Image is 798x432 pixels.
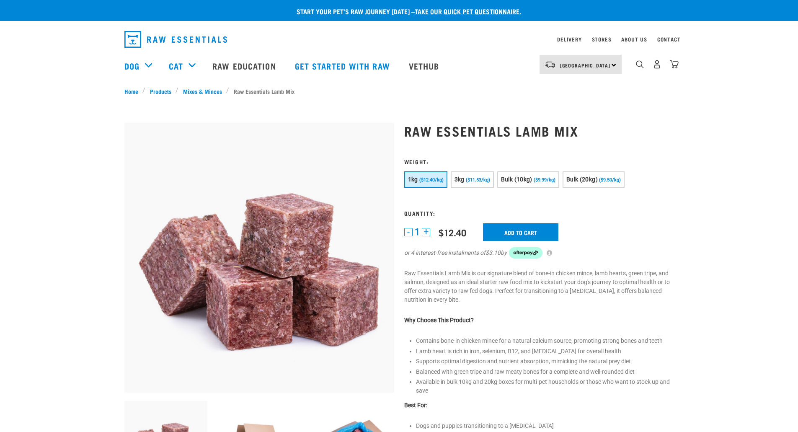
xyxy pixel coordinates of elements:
[124,87,674,96] nav: breadcrumbs
[178,87,226,96] a: Mixes & Minces
[404,317,474,323] strong: Why Choose This Product?
[592,38,612,41] a: Stores
[509,247,542,259] img: Afterpay
[416,367,674,376] li: Balanced with green tripe and raw meaty bones for a complete and well-rounded diet
[287,49,400,83] a: Get started with Raw
[404,123,674,138] h1: Raw Essentials Lamb Mix
[545,61,556,68] img: van-moving.png
[416,357,674,366] li: Supports optimal digestion and nutrient absorption, mimicking the natural prey diet
[563,171,625,188] button: Bulk (20kg) ($9.50/kg)
[451,171,494,188] button: 3kg ($11.53/kg)
[118,28,681,51] nav: dropdown navigation
[416,347,674,356] li: Lamb heart is rich in iron, selenium, B12, and [MEDICAL_DATA] for overall health
[145,87,176,96] a: Products
[408,176,418,183] span: 1kg
[483,223,558,241] input: Add to cart
[486,248,501,257] span: $3.10
[416,336,674,345] li: Contains bone-in chicken mince for a natural calcium source, promoting strong bones and teeth
[404,210,674,216] h3: Quantity:
[599,177,621,183] span: ($9.50/kg)
[416,422,674,430] li: Dogs and puppies transitioning to a [MEDICAL_DATA]
[124,59,139,72] a: Dog
[124,31,227,48] img: Raw Essentials Logo
[400,49,450,83] a: Vethub
[653,60,661,69] img: user.png
[534,177,555,183] span: ($9.99/kg)
[497,171,559,188] button: Bulk (10kg) ($9.99/kg)
[169,59,183,72] a: Cat
[636,60,644,68] img: home-icon-1@2x.png
[416,378,674,395] li: Available in bulk 10kg and 20kg boxes for multi-pet households or those who want to stock up and ...
[404,247,674,259] div: or 4 interest-free instalments of by
[204,49,286,83] a: Raw Education
[439,227,466,238] div: $12.40
[404,402,427,409] strong: Best For:
[670,60,679,69] img: home-icon@2x.png
[560,64,611,67] span: [GEOGRAPHIC_DATA]
[415,9,521,13] a: take our quick pet questionnaire.
[124,87,143,96] a: Home
[455,176,465,183] span: 3kg
[404,269,674,304] p: Raw Essentials Lamb Mix is our signature blend of bone-in chicken mince, lamb hearts, green tripe...
[557,38,581,41] a: Delivery
[404,171,447,188] button: 1kg ($12.40/kg)
[404,158,674,165] h3: Weight:
[566,176,598,183] span: Bulk (20kg)
[501,176,532,183] span: Bulk (10kg)
[415,228,420,236] span: 1
[419,177,444,183] span: ($12.40/kg)
[124,123,394,393] img: ?1041 RE Lamb Mix 01
[422,228,430,236] button: +
[621,38,647,41] a: About Us
[466,177,490,183] span: ($11.53/kg)
[657,38,681,41] a: Contact
[404,228,413,236] button: -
